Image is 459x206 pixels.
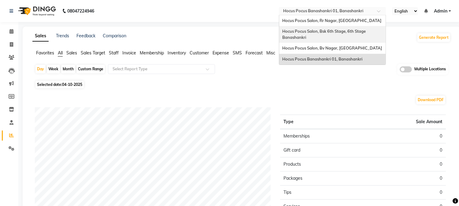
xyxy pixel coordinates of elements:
[282,46,382,50] span: Hocus Pocus Salon, Bv Nagar, [GEOGRAPHIC_DATA]
[280,143,363,157] td: Gift card
[363,115,446,129] th: Sale Amount
[282,57,362,61] span: Hocus Pocus Banashankri 01, Banashankri
[416,96,445,104] button: Download PDF
[62,82,82,87] span: 04-10-2025
[280,171,363,185] td: Packages
[434,8,447,14] span: Admin
[109,50,119,56] span: Staff
[282,18,381,23] span: Hocus Pocus Salon, Rr Nagar, [GEOGRAPHIC_DATA]
[36,50,54,56] span: Favorites
[280,157,363,171] td: Products
[58,50,63,56] span: All
[414,66,446,72] span: Multiple Locations
[279,15,386,65] ng-dropdown-panel: Options list
[363,143,446,157] td: 0
[47,65,60,73] div: Week
[35,81,84,88] span: Selected date:
[233,50,242,56] span: SMS
[417,33,450,42] button: Generate Report
[140,50,164,56] span: Membership
[280,115,363,129] th: Type
[363,185,446,199] td: 0
[56,33,69,39] a: Trends
[122,50,136,56] span: Invoice
[266,50,275,56] span: Misc
[363,157,446,171] td: 0
[103,33,126,39] a: Comparison
[66,50,77,56] span: Sales
[168,50,186,56] span: Inventory
[190,50,209,56] span: Customer
[280,129,363,143] td: Memberships
[246,50,263,56] span: Forecast
[76,65,105,73] div: Custom Range
[363,129,446,143] td: 0
[32,31,49,42] a: Sales
[280,185,363,199] td: Tips
[61,65,75,73] div: Month
[282,29,367,40] span: Hocus Pocus Salon, Bsk 6th Stage, 6th Stage Banashankri
[213,50,229,56] span: Expense
[67,2,94,20] b: 08047224946
[35,65,46,73] div: Day
[363,171,446,185] td: 0
[16,2,57,20] img: logo
[76,33,95,39] a: Feedback
[81,50,105,56] span: Sales Target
